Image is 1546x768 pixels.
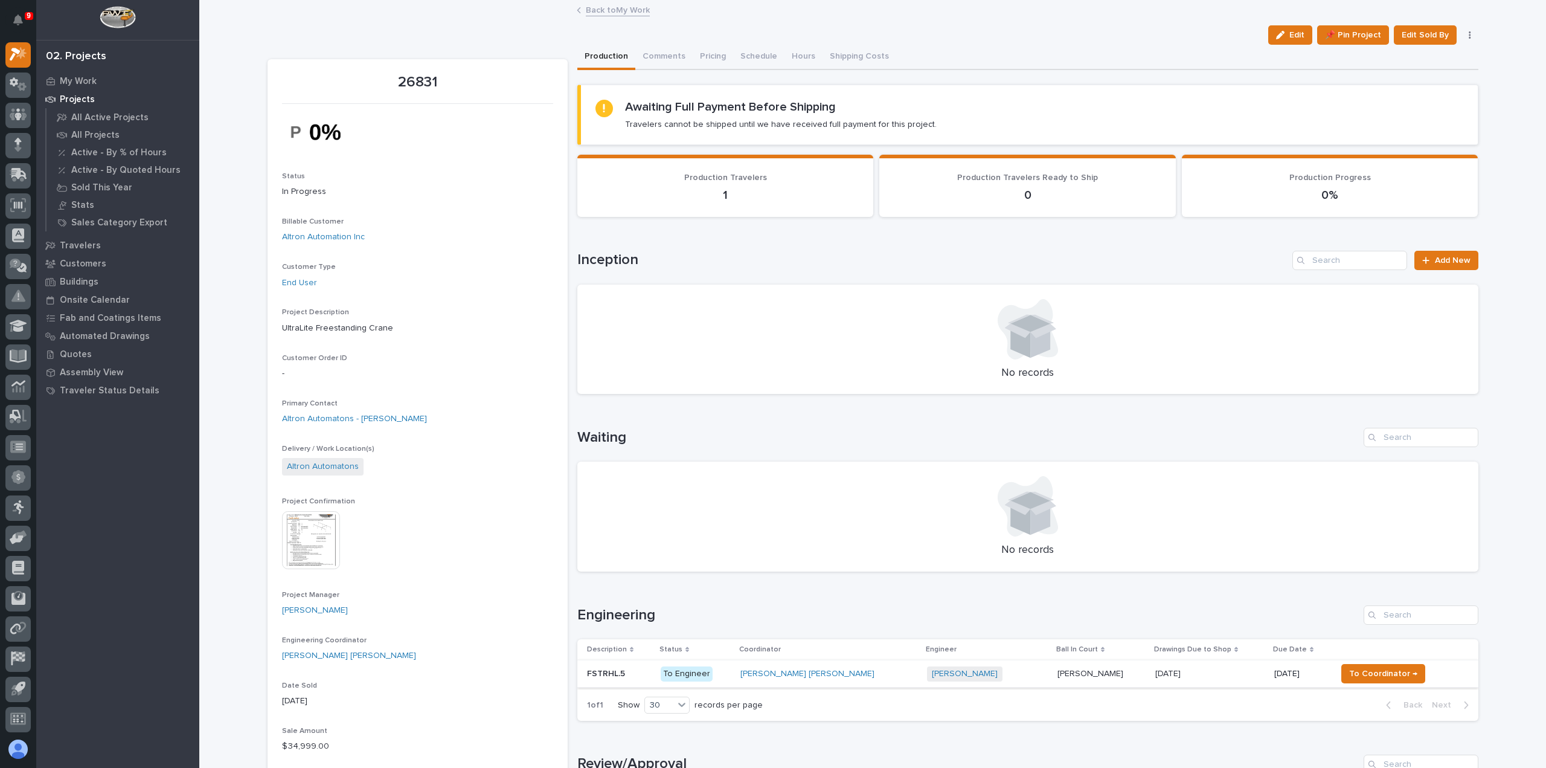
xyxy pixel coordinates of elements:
[282,186,553,198] p: In Progress
[957,173,1098,182] span: Production Travelers Ready to Ship
[282,682,317,689] span: Date Sold
[36,72,199,90] a: My Work
[282,355,347,362] span: Customer Order ID
[282,695,553,708] p: [DATE]
[282,74,553,91] p: 26831
[1289,173,1371,182] span: Production Progress
[47,196,199,213] a: Stats
[60,277,98,288] p: Buildings
[1274,669,1327,679] p: [DATE]
[733,45,784,70] button: Schedule
[1341,664,1425,683] button: To Coordinator →
[1325,28,1381,42] span: 📌 Pin Project
[577,429,1359,447] h1: Waiting
[71,130,120,141] p: All Projects
[1364,428,1478,447] input: Search
[100,6,135,28] img: Workspace Logo
[635,45,693,70] button: Comments
[47,126,199,143] a: All Projects
[5,737,31,762] button: users-avatar
[1057,666,1126,679] p: [PERSON_NAME]
[71,182,132,193] p: Sold This Year
[1394,25,1457,45] button: Edit Sold By
[36,291,199,309] a: Onsite Calendar
[645,699,674,712] div: 30
[1196,188,1464,202] p: 0%
[60,259,106,269] p: Customers
[287,460,359,473] a: Altron Automatons
[592,188,859,202] p: 1
[27,11,31,20] p: 9
[60,331,150,342] p: Automated Drawings
[47,214,199,231] a: Sales Category Export
[71,218,167,228] p: Sales Category Export
[71,165,181,176] p: Active - By Quoted Hours
[36,363,199,381] a: Assembly View
[36,254,199,273] a: Customers
[693,45,733,70] button: Pricing
[282,367,553,380] p: -
[60,386,159,396] p: Traveler Status Details
[587,643,627,656] p: Description
[1273,643,1307,656] p: Due Date
[5,7,31,33] button: Notifications
[60,367,123,378] p: Assembly View
[1414,251,1478,270] a: Add New
[1402,28,1449,42] span: Edit Sold By
[282,413,427,425] a: Altron Automatons - [PERSON_NAME]
[71,112,149,123] p: All Active Projects
[282,277,317,289] a: End User
[282,111,373,153] img: ymuEN0IgSQCxzOeZxVP-BVqj3e5eBNcLPrlz2dRHElw
[577,251,1288,269] h1: Inception
[282,322,553,335] p: UltraLite Freestanding Crane
[1154,643,1231,656] p: Drawings Due to Shop
[282,173,305,180] span: Status
[577,660,1478,688] tr: FSTRHL.5FSTRHL.5 To Engineer[PERSON_NAME] [PERSON_NAME] [PERSON_NAME] [PERSON_NAME][PERSON_NAME] ...
[740,669,874,679] a: [PERSON_NAME] [PERSON_NAME]
[282,650,416,662] a: [PERSON_NAME] [PERSON_NAME]
[1056,643,1098,656] p: Ball In Court
[282,592,339,599] span: Project Manager
[282,231,365,244] a: Altron Automation Inc
[36,345,199,363] a: Quotes
[282,740,553,753] p: $ 34,999.00
[46,50,106,63] div: 02. Projects
[60,94,95,105] p: Projects
[1349,666,1417,681] span: To Coordinator →
[661,666,713,682] div: To Engineer
[47,179,199,196] a: Sold This Year
[71,147,167,158] p: Active - By % of Hours
[282,637,367,644] span: Engineering Coordinator
[47,144,199,161] a: Active - By % of Hours
[1364,605,1478,625] input: Search
[60,76,97,87] p: My Work
[36,273,199,291] a: Buildings
[577,691,613,720] p: 1 of 1
[618,700,640,711] p: Show
[282,728,327,735] span: Sale Amount
[282,498,355,505] span: Project Confirmation
[659,643,682,656] p: Status
[60,295,130,306] p: Onsite Calendar
[1396,700,1422,711] span: Back
[932,669,998,679] a: [PERSON_NAME]
[47,109,199,126] a: All Active Projects
[60,349,92,360] p: Quotes
[282,604,348,617] a: [PERSON_NAME]
[592,544,1464,557] p: No records
[1292,251,1407,270] input: Search
[71,200,94,211] p: Stats
[784,45,823,70] button: Hours
[684,173,767,182] span: Production Travelers
[282,400,338,407] span: Primary Contact
[823,45,896,70] button: Shipping Costs
[894,188,1161,202] p: 0
[60,313,161,324] p: Fab and Coatings Items
[739,643,781,656] p: Coordinator
[1289,30,1304,40] span: Edit
[586,2,650,16] a: Back toMy Work
[1376,700,1427,711] button: Back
